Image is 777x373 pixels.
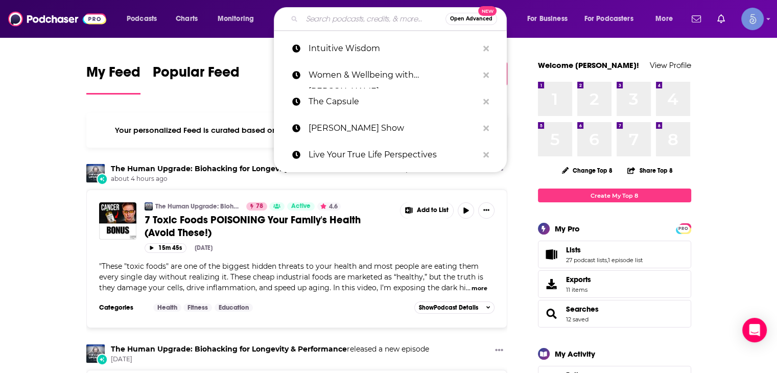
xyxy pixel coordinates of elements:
[650,60,691,70] a: View Profile
[677,225,690,232] span: PRO
[176,12,198,26] span: Charts
[274,88,507,115] a: The Capsule
[527,12,568,26] span: For Business
[566,286,591,293] span: 11 items
[284,7,516,31] div: Search podcasts, credits, & more...
[742,318,767,342] div: Open Intercom Messenger
[466,283,470,292] span: ...
[541,247,562,262] a: Lists
[309,62,478,88] p: Women & Wellbeing with Natalie Anderson
[566,245,581,254] span: Lists
[274,115,507,142] a: [PERSON_NAME] Show
[111,164,347,173] a: The Human Upgrade: Biohacking for Longevity & Performance
[538,189,691,202] a: Create My Top 8
[607,257,608,264] span: ,
[713,10,729,28] a: Show notifications dropdown
[677,224,690,232] a: PRO
[218,12,254,26] span: Monitoring
[99,304,145,312] h3: Categories
[538,60,639,70] a: Welcome [PERSON_NAME]!
[145,202,153,211] img: The Human Upgrade: Biohacking for Longevity & Performance
[472,284,487,293] button: more
[578,11,648,27] button: open menu
[555,349,595,359] div: My Activity
[478,202,495,219] button: Show More Button
[555,224,580,234] div: My Pro
[246,202,267,211] a: 78
[111,355,429,364] span: [DATE]
[183,304,212,312] a: Fitness
[8,9,106,29] img: Podchaser - Follow, Share and Rate Podcasts
[97,173,108,184] div: New Episode
[291,201,311,212] span: Active
[256,201,263,212] span: 78
[538,300,691,328] span: Searches
[491,344,507,357] button: Show More Button
[86,113,508,148] div: Your personalized Feed is curated based on the Podcasts, Creators, Users, and Lists that you Follow.
[317,202,341,211] button: 4.6
[145,214,393,239] a: 7 Toxic Foods POISONING Your Family's Health (Avoid These!)
[111,344,347,354] a: The Human Upgrade: Biohacking for Longevity & Performance
[153,63,240,87] span: Popular Feed
[741,8,764,30] span: Logged in as Spiral5-G1
[445,13,497,25] button: Open AdvancedNew
[655,12,673,26] span: More
[86,344,105,363] img: The Human Upgrade: Biohacking for Longevity & Performance
[195,244,213,251] div: [DATE]
[127,12,157,26] span: Podcasts
[627,160,673,180] button: Share Top 8
[111,164,429,174] h3: released a new episode
[309,35,478,62] p: Intuitive Wisdom
[97,354,108,365] div: New Episode
[741,8,764,30] img: User Profile
[120,11,170,27] button: open menu
[584,12,633,26] span: For Podcasters
[215,304,253,312] a: Education
[401,202,454,219] button: Show More Button
[688,10,705,28] a: Show notifications dropdown
[566,275,591,284] span: Exports
[153,304,181,312] a: Health
[520,11,580,27] button: open menu
[541,277,562,291] span: Exports
[648,11,686,27] button: open menu
[538,241,691,268] span: Lists
[111,175,429,183] span: about 4 hours ago
[153,63,240,95] a: Popular Feed
[210,11,267,27] button: open menu
[450,16,492,21] span: Open Advanced
[302,11,445,27] input: Search podcasts, credits, & more...
[556,164,619,177] button: Change Top 8
[309,88,478,115] p: The Capsule
[309,115,478,142] p: Ashley Berges Show
[99,262,483,292] span: These "toxic foods" are one of the biggest hidden threats to your health and most people are eati...
[478,6,497,16] span: New
[287,202,315,211] a: Active
[274,62,507,88] a: Women & Wellbeing with [PERSON_NAME]
[145,214,361,239] span: 7 Toxic Foods POISONING Your Family's Health (Avoid These!)
[99,202,136,240] img: 7 Toxic Foods POISONING Your Family's Health (Avoid These!)
[566,257,607,264] a: 27 podcast lists
[566,316,588,323] a: 12 saved
[417,206,449,214] span: Add to List
[274,142,507,168] a: Live Your True Life Perspectives
[86,63,140,87] span: My Feed
[741,8,764,30] button: Show profile menu
[111,344,429,354] h3: released a new episode
[414,301,495,314] button: ShowPodcast Details
[566,245,643,254] a: Lists
[309,142,478,168] p: Live Your True Life Perspectives
[538,270,691,298] a: Exports
[86,164,105,182] img: The Human Upgrade: Biohacking for Longevity & Performance
[86,63,140,95] a: My Feed
[419,304,478,311] span: Show Podcast Details
[541,307,562,321] a: Searches
[566,305,599,314] a: Searches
